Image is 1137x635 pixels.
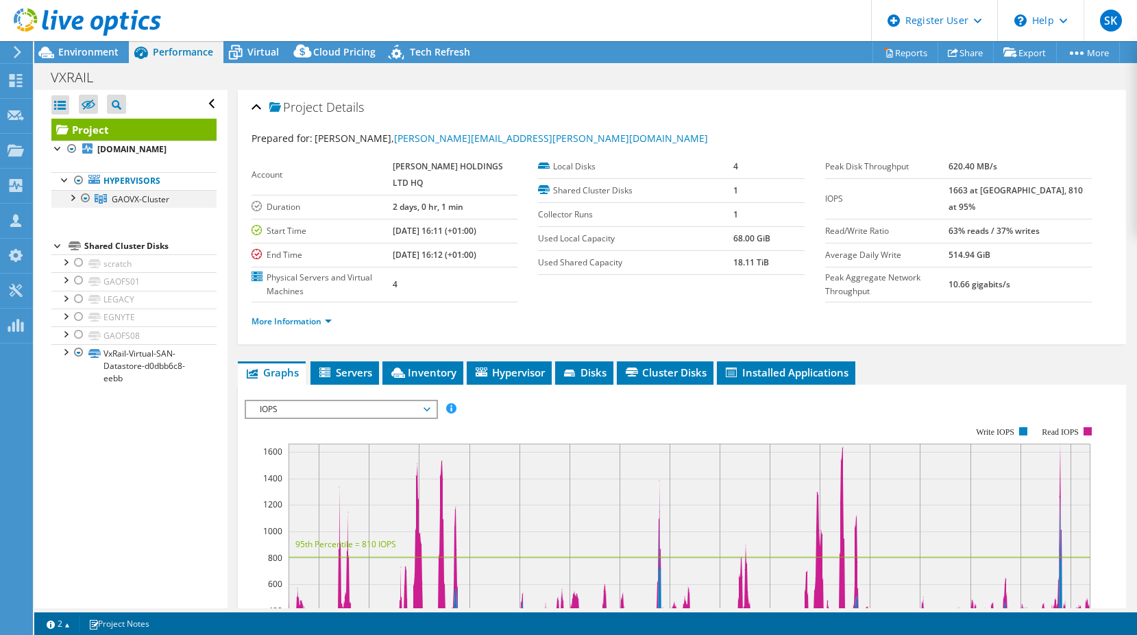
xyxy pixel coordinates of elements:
a: Share [938,42,994,63]
a: [DOMAIN_NAME] [51,141,217,158]
span: Installed Applications [724,366,848,379]
span: Virtual [247,45,279,58]
b: 1 [733,184,738,196]
text: 800 [268,552,282,564]
svg: \n [1014,14,1027,27]
a: EGNYTE [51,309,217,326]
span: [PERSON_NAME], [315,132,708,145]
label: Physical Servers and Virtual Machines [252,271,393,298]
a: VxRail-Virtual-SAN-Datastore-d0dbb6c8-eebb [51,344,217,387]
label: Peak Aggregate Network Throughput [825,271,949,298]
span: IOPS [253,401,429,418]
span: SK [1100,10,1122,32]
span: Tech Refresh [410,45,470,58]
text: 400 [268,605,282,616]
text: 95th Percentile = 810 IOPS [295,538,396,550]
span: Hypervisor [474,366,545,379]
a: LEGACY [51,291,217,309]
label: End Time [252,248,393,262]
b: 4 [733,160,738,172]
a: Export [993,42,1057,63]
text: Write IOPS [976,427,1014,437]
a: [PERSON_NAME][EMAIL_ADDRESS][PERSON_NAME][DOMAIN_NAME] [394,132,708,145]
label: Read/Write Ratio [825,224,949,238]
a: GAOFS08 [51,326,217,344]
b: 2 days, 0 hr, 1 min [393,201,463,213]
span: Cluster Disks [624,366,707,379]
text: Read IOPS [1042,427,1079,437]
a: Hypervisors [51,172,217,190]
label: Average Daily Write [825,248,949,262]
b: 4 [393,278,398,290]
text: 600 [268,578,282,590]
b: 1663 at [GEOGRAPHIC_DATA], 810 at 95% [949,184,1083,213]
span: Servers [317,366,372,379]
b: 1 [733,208,738,220]
label: Start Time [252,224,393,238]
b: [DATE] 16:12 (+01:00) [393,249,476,261]
text: 1400 [263,472,282,484]
a: GAOVX-Cluster [51,190,217,208]
label: Prepared for: [252,132,313,145]
b: 18.11 TiB [733,256,769,268]
a: scratch [51,254,217,272]
b: [DOMAIN_NAME] [97,143,167,155]
span: Disks [562,366,607,379]
label: Shared Cluster Disks [538,184,733,197]
b: [DATE] 16:11 (+01:00) [393,225,476,237]
b: [PERSON_NAME] HOLDINGS LTD HQ [393,160,503,189]
span: Cloud Pricing [313,45,376,58]
text: 1600 [263,446,282,457]
div: Shared Cluster Disks [84,238,217,254]
span: Performance [153,45,213,58]
a: Project [51,119,217,141]
label: Collector Runs [538,208,733,221]
a: 2 [37,615,80,632]
label: Used Local Capacity [538,232,733,245]
span: GAOVX-Cluster [112,193,169,205]
text: 1000 [263,525,282,537]
span: Project [269,101,323,115]
label: Duration [252,200,393,214]
h1: VXRAIL [45,70,114,85]
b: 68.00 GiB [733,232,770,244]
a: Reports [872,42,938,63]
a: More [1056,42,1120,63]
span: Details [326,99,364,115]
label: Peak Disk Throughput [825,160,949,173]
b: 514.94 GiB [949,249,990,261]
label: Account [252,168,393,182]
span: Inventory [389,366,456,379]
label: IOPS [825,192,949,206]
b: 620.40 MB/s [949,160,997,172]
span: Environment [58,45,119,58]
span: Graphs [245,366,299,379]
label: Local Disks [538,160,733,173]
a: GAOFS01 [51,272,217,290]
b: 10.66 gigabits/s [949,278,1010,290]
a: More Information [252,315,332,327]
b: 63% reads / 37% writes [949,225,1040,237]
text: 1200 [263,499,282,510]
label: Used Shared Capacity [538,256,733,269]
a: Project Notes [79,615,159,632]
